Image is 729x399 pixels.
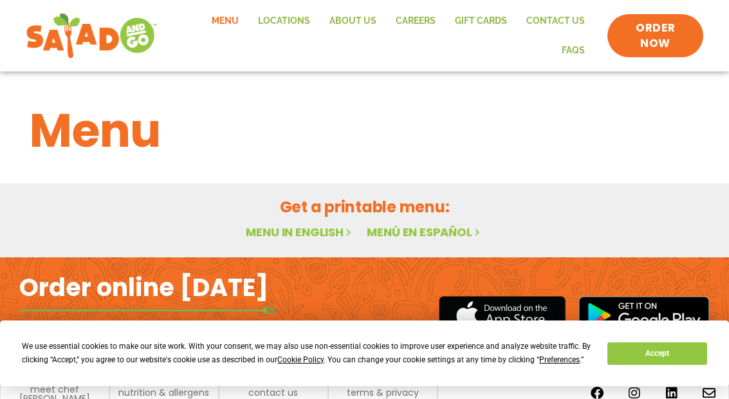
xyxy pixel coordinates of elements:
[607,342,706,365] button: Accept
[246,224,354,240] a: Menu in English
[22,340,592,367] div: We use essential cookies to make our site work. With your consent, we may also use non-essential ...
[19,307,277,314] img: fork
[19,272,268,303] h2: Order online [DATE]
[26,10,158,62] img: new-SAG-logo-768×292
[118,388,209,397] a: nutrition & allergens
[30,96,700,165] h1: Menu
[517,6,595,36] a: Contact Us
[439,294,566,336] img: appstore
[386,6,445,36] a: Careers
[578,296,710,335] img: google_play
[445,6,517,36] a: GIFT CARDS
[320,6,386,36] a: About Us
[248,6,320,36] a: Locations
[202,6,248,36] a: Menu
[367,224,483,240] a: Menú en español
[30,196,700,218] h2: Get a printable menu:
[539,355,580,364] span: Preferences
[171,6,595,65] nav: Menu
[552,36,595,66] a: FAQs
[347,388,419,397] a: terms & privacy
[277,355,324,364] span: Cookie Policy
[248,388,298,397] a: contact us
[620,21,690,51] span: ORDER NOW
[607,14,703,58] a: ORDER NOW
